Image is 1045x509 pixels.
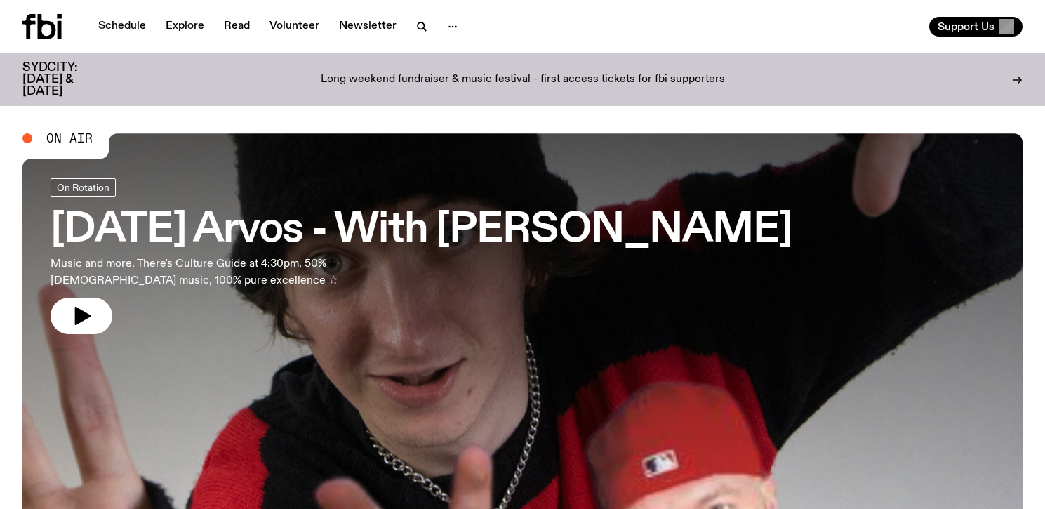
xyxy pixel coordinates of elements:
[46,132,93,145] span: On Air
[51,211,792,250] h3: [DATE] Arvos - With [PERSON_NAME]
[51,178,116,197] a: On Rotation
[90,17,154,37] a: Schedule
[929,17,1023,37] button: Support Us
[51,178,792,334] a: [DATE] Arvos - With [PERSON_NAME]Music and more. There's Culture Guide at 4:30pm. 50% [DEMOGRAPHI...
[157,17,213,37] a: Explore
[261,17,328,37] a: Volunteer
[57,182,109,192] span: On Rotation
[331,17,405,37] a: Newsletter
[22,62,112,98] h3: SYDCITY: [DATE] & [DATE]
[215,17,258,37] a: Read
[51,256,410,289] p: Music and more. There's Culture Guide at 4:30pm. 50% [DEMOGRAPHIC_DATA] music, 100% pure excellen...
[321,74,725,86] p: Long weekend fundraiser & music festival - first access tickets for fbi supporters
[938,20,994,33] span: Support Us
